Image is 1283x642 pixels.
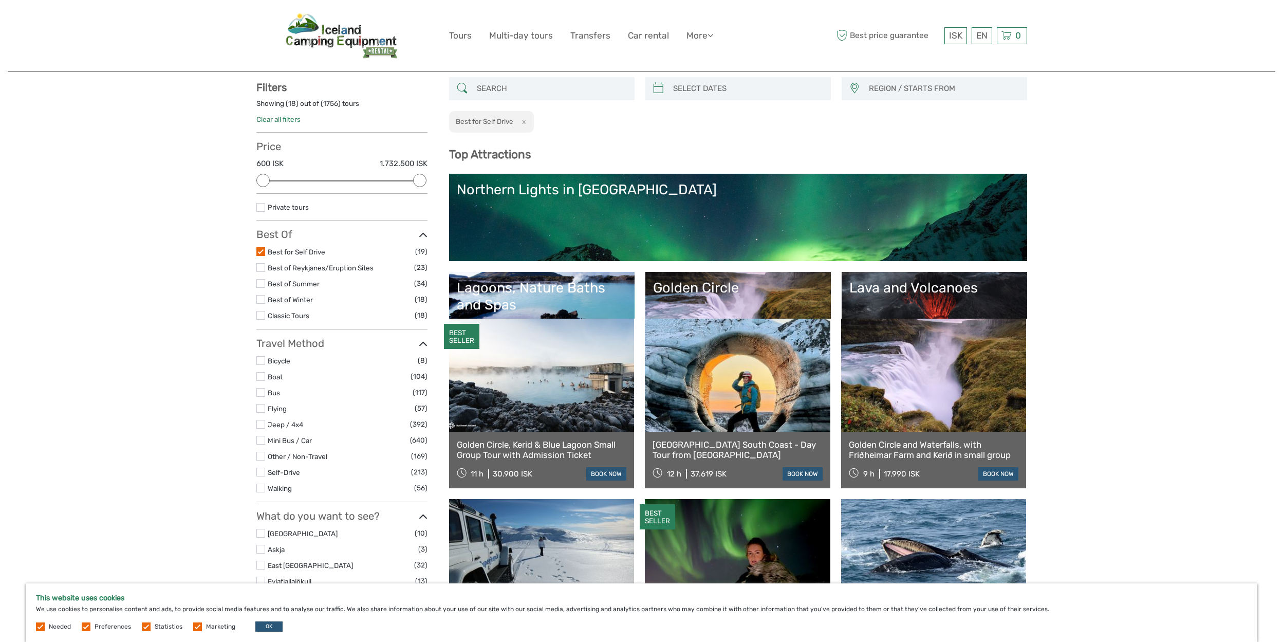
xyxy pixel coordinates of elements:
[414,482,427,494] span: (56)
[268,452,327,461] a: Other / Non-Travel
[586,467,626,481] a: book now
[849,439,1019,461] a: Golden Circle and Waterfalls, with Friðheimar Farm and Kerið in small group
[653,280,823,352] a: Golden Circle
[640,504,675,530] div: BEST SELLER
[411,371,427,382] span: (104)
[49,622,71,631] label: Needed
[493,469,532,479] div: 30.900 ISK
[415,402,427,414] span: (57)
[449,148,531,161] b: Top Attractions
[268,577,311,585] a: Eyjafjallajökull
[691,469,727,479] div: 37.619 ISK
[380,158,427,169] label: 1.732.500 ISK
[457,181,1019,198] div: Northern Lights in [GEOGRAPHIC_DATA]
[411,450,427,462] span: (169)
[413,387,427,398] span: (117)
[783,467,823,481] a: book now
[669,80,826,98] input: SELECT DATES
[268,264,374,272] a: Best of Reykjanes/Eruption Sites
[456,117,513,125] h2: Best for Self Drive
[473,80,629,98] input: SEARCH
[285,13,398,59] img: 671-29c6cdf6-a7e8-48aa-af67-fe191aeda864_logo_big.jpg
[489,28,553,43] a: Multi-day tours
[978,467,1018,481] a: book now
[268,405,287,413] a: Flying
[36,594,1247,602] h5: This website uses cookies
[411,466,427,478] span: (213)
[255,621,283,632] button: OK
[972,27,992,44] div: EN
[268,389,280,397] a: Bus
[444,324,479,350] div: BEST SELLER
[418,543,427,555] span: (3)
[256,140,427,153] h3: Price
[268,561,353,570] a: East [GEOGRAPHIC_DATA]
[256,510,427,522] h3: What do you want to see?
[884,469,920,479] div: 17.990 ISK
[457,280,627,313] div: Lagoons, Nature Baths and Spas
[268,420,303,429] a: Jeep / 4x4
[323,99,338,108] label: 1756
[849,280,1019,296] div: Lava and Volcanoes
[410,418,427,430] span: (392)
[457,181,1019,253] a: Northern Lights in [GEOGRAPHIC_DATA]
[415,575,427,587] span: (13)
[834,27,942,44] span: Best price guarantee
[418,355,427,366] span: (8)
[457,280,627,352] a: Lagoons, Nature Baths and Spas
[410,434,427,446] span: (640)
[155,622,182,631] label: Statistics
[849,280,1019,352] a: Lava and Volcanoes
[628,28,669,43] a: Car rental
[256,228,427,241] h3: Best Of
[268,311,309,320] a: Classic Tours
[415,246,427,258] span: (19)
[415,294,427,305] span: (18)
[268,248,325,256] a: Best for Self Drive
[206,622,235,631] label: Marketing
[268,545,285,554] a: Askja
[256,115,301,123] a: Clear all filters
[653,439,823,461] a: [GEOGRAPHIC_DATA] South Coast - Day Tour from [GEOGRAPHIC_DATA]
[256,81,287,94] strong: Filters
[268,484,292,492] a: Walking
[864,80,1022,97] button: REGION / STARTS FROM
[14,18,116,26] p: We're away right now. Please check back later!
[863,469,875,479] span: 9 h
[457,439,627,461] a: Golden Circle, Kerid & Blue Lagoon Small Group Tour with Admission Ticket
[449,28,472,43] a: Tours
[256,99,427,115] div: Showing ( ) out of ( ) tours
[268,529,338,538] a: [GEOGRAPHIC_DATA]
[268,203,309,211] a: Private tours
[1014,30,1022,41] span: 0
[26,583,1257,642] div: We use cookies to personalise content and ads, to provide social media features and to analyse ou...
[268,468,300,476] a: Self-Drive
[95,622,131,631] label: Preferences
[686,28,713,43] a: More
[268,280,320,288] a: Best of Summer
[256,158,284,169] label: 600 ISK
[118,16,131,28] button: Open LiveChat chat widget
[414,262,427,273] span: (23)
[288,99,296,108] label: 18
[415,309,427,321] span: (18)
[268,357,290,365] a: Bicycle
[415,527,427,539] span: (10)
[949,30,962,41] span: ISK
[414,278,427,289] span: (34)
[414,559,427,571] span: (32)
[471,469,484,479] span: 11 h
[515,116,529,127] button: x
[256,337,427,350] h3: Travel Method
[268,296,313,304] a: Best of Winter
[268,436,312,445] a: Mini Bus / Car
[570,28,610,43] a: Transfers
[653,280,823,296] div: Golden Circle
[667,469,681,479] span: 12 h
[268,373,283,381] a: Boat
